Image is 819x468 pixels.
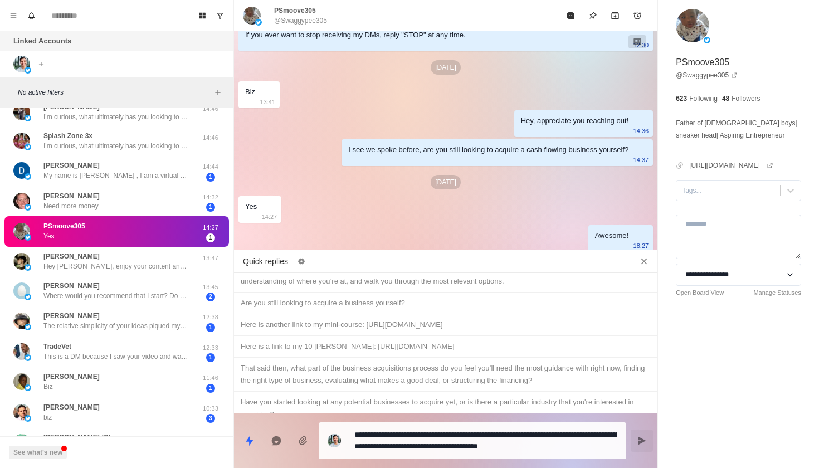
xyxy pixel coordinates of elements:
[13,223,30,240] img: picture
[197,193,225,202] p: 14:32
[43,221,85,231] p: PSmoove305
[13,343,30,360] img: picture
[43,251,100,261] p: [PERSON_NAME]
[245,86,255,98] div: Biz
[206,173,215,182] span: 1
[43,112,188,122] p: I'm curious, what ultimately has you looking to acquiring a cash-flowing business?
[211,86,225,99] button: Add filters
[43,131,92,141] p: Splash Zone 3x
[431,175,461,189] p: [DATE]
[243,7,261,25] img: picture
[626,4,649,27] button: Add reminder
[292,252,310,270] button: Edit quick replies
[13,133,30,149] img: picture
[35,57,48,71] button: Add account
[13,162,30,179] img: picture
[722,94,729,104] p: 48
[245,201,257,213] div: Yes
[265,430,287,452] button: Reply with AI
[13,36,71,47] p: Linked Accounts
[633,240,649,252] p: 18:27
[197,434,225,443] p: 09:23
[274,16,327,26] p: @Swaggypee305
[4,7,22,25] button: Menu
[43,321,188,331] p: The relative simplicity of your ideas piqued my interest. I'm in [GEOGRAPHIC_DATA], [GEOGRAPHIC_D...
[631,430,653,452] button: Send message
[43,291,188,301] p: Where would you recommend that I start? Do you use business brokers to help find the right busine...
[211,7,229,25] button: Show unread conversations
[13,404,30,421] img: picture
[206,203,215,212] span: 1
[689,94,718,104] p: Following
[43,160,100,170] p: [PERSON_NAME]
[25,354,31,361] img: picture
[13,282,30,299] img: picture
[582,4,604,27] button: Pin
[25,384,31,391] img: picture
[676,94,687,104] p: 623
[13,56,30,72] img: picture
[521,115,628,127] div: Hey, appreciate you reaching out!
[18,87,211,97] p: No active filters
[732,94,760,104] p: Followers
[13,104,30,120] img: picture
[595,230,628,242] div: Awesome!
[206,323,215,332] span: 1
[676,117,801,142] p: Father of [DEMOGRAPHIC_DATA] boys| sneaker head| Aspiring Entrepreneur
[197,343,225,353] p: 12:33
[43,281,100,291] p: [PERSON_NAME]
[25,67,31,74] img: picture
[241,340,651,353] div: Here is a link to my 10 [PERSON_NAME]: [URL][DOMAIN_NAME]
[197,133,225,143] p: 14:46
[197,104,225,114] p: 14:46
[43,412,52,422] p: biz
[292,430,314,452] button: Add media
[676,288,724,298] a: Open Board View
[25,173,31,180] img: picture
[43,191,100,201] p: [PERSON_NAME]
[704,37,710,43] img: picture
[197,253,225,263] p: 13:47
[241,362,651,387] div: That said then, what part of the business acquisitions process do you feel you’ll need the most g...
[241,396,651,421] div: Have you started looking at any potential businesses to acquire yet, or is there a particular ind...
[206,292,215,301] span: 2
[197,404,225,413] p: 10:33
[206,353,215,362] span: 1
[241,319,651,331] div: Here is another link to my mini-course: [URL][DOMAIN_NAME]
[206,233,215,242] span: 1
[559,4,582,27] button: Mark as read
[43,231,55,241] p: Yes
[238,430,261,452] button: Quick replies
[43,382,53,392] p: Biz
[689,160,773,170] a: [URL][DOMAIN_NAME]
[241,297,651,309] div: Are you still looking to acquire a business yourself?
[676,70,738,80] a: @Swaggypee305
[13,313,30,329] img: picture
[604,4,626,27] button: Archive
[43,342,71,352] p: TradeVet
[206,384,215,393] span: 1
[43,311,100,321] p: [PERSON_NAME]
[13,434,30,451] img: picture
[197,282,225,292] p: 13:45
[328,434,341,447] img: picture
[676,9,709,42] img: picture
[25,264,31,271] img: picture
[197,223,225,232] p: 14:27
[43,170,188,181] p: My name is [PERSON_NAME] , I am a virtual assistant, I streamline administrative tasks, manage sc...
[13,193,30,209] img: picture
[13,373,30,390] img: picture
[633,154,649,166] p: 14:37
[22,7,40,25] button: Notifications
[197,162,225,172] p: 14:44
[43,352,188,362] p: This is a DM because I saw your video and want to know more please
[243,256,288,267] p: Quick replies
[633,125,649,137] p: 14:36
[9,446,67,459] button: See what's new
[25,324,31,330] img: picture
[25,204,31,211] img: picture
[25,294,31,300] img: picture
[260,96,276,108] p: 13:41
[193,7,211,25] button: Board View
[13,253,30,270] img: picture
